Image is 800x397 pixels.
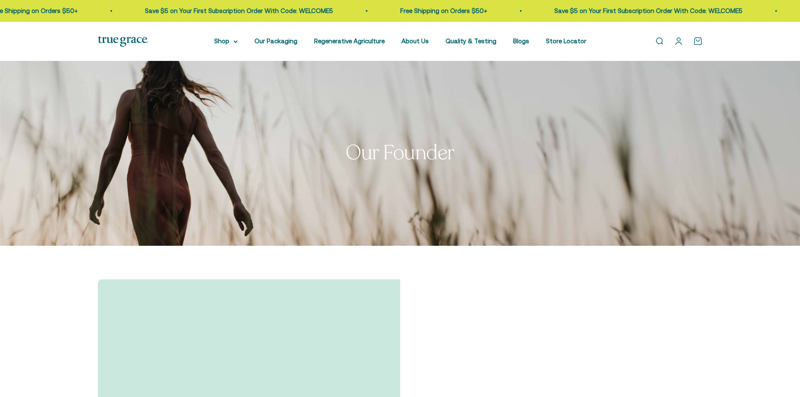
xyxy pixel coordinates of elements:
[399,7,485,14] a: Free Shipping on Orders $50+
[214,36,238,46] summary: Shop
[546,37,586,45] a: Store Locator
[553,6,741,16] p: Save $5 on Your First Subscription Order With Code: WELCOME5
[446,37,496,45] a: Quality & Testing
[143,6,331,16] p: Save $5 on Your First Subscription Order With Code: WELCOME5
[346,139,454,166] split-lines: Our Founder
[513,37,529,45] a: Blogs
[401,37,429,45] a: About Us
[314,37,385,45] a: Regenerative Agriculture
[254,37,297,45] a: Our Packaging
